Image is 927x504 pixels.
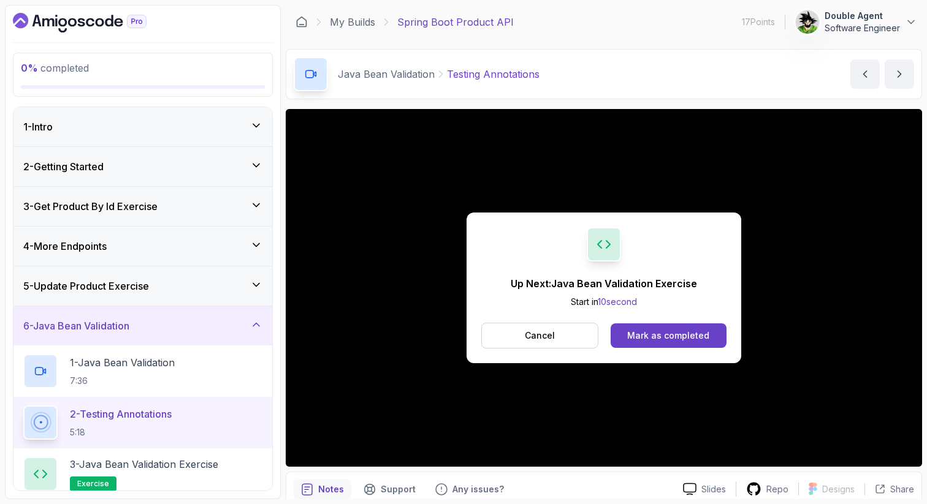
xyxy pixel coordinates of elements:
button: previous content [850,59,880,89]
button: Feedback button [428,480,511,499]
button: Mark as completed [611,323,727,348]
div: Mark as completed [627,329,709,342]
p: 3 - Java Bean Validation Exercise [70,457,218,472]
button: 1-Java Bean Validation7:36 [23,354,262,388]
p: Software Engineer [825,22,900,34]
a: Dashboard [296,16,308,28]
p: Support [381,483,416,495]
a: My Builds [330,15,375,29]
button: 2-Testing Annotations5:18 [23,405,262,440]
p: 5:18 [70,426,172,438]
p: 7:36 [70,375,175,387]
p: Notes [318,483,344,495]
h3: 6 - Java Bean Validation [23,318,129,333]
button: 1-Intro [13,107,272,146]
p: 2 - Testing Annotations [70,407,172,421]
button: Cancel [481,323,598,348]
p: Repo [766,483,788,495]
p: Cancel [525,329,555,342]
button: next content [885,59,914,89]
h3: 4 - More Endpoints [23,239,107,254]
p: Share [890,483,914,495]
button: 4-More Endpoints [13,227,272,266]
span: 0 % [21,62,38,74]
p: Spring Boot Product API [397,15,514,29]
p: 1 - Java Bean Validation [70,355,175,370]
p: Up Next: Java Bean Validation Exercise [511,276,697,291]
button: 6-Java Bean Validation [13,306,272,345]
p: Designs [822,483,855,495]
h3: 1 - Intro [23,119,53,134]
button: 3-Java Bean Validation Exerciseexercise [23,457,262,491]
p: Java Bean Validation [338,67,435,81]
p: Testing Annotations [447,67,540,81]
button: 2-Getting Started [13,147,272,186]
button: 3-Get Product By Id Exercise [13,187,272,226]
button: Support button [356,480,423,499]
p: 17 Points [742,16,775,28]
span: completed [21,62,89,74]
button: 5-Update Product Exercise [13,266,272,306]
p: Any issues? [452,483,504,495]
h3: 3 - Get Product By Id Exercise [23,199,158,214]
button: Share [864,483,914,495]
img: user profile image [796,10,819,34]
p: Double Agent [825,10,900,22]
button: notes button [294,480,351,499]
p: Slides [701,483,726,495]
h3: 2 - Getting Started [23,159,104,174]
iframe: 2 - Testing Annotations [286,109,922,467]
a: Slides [673,483,736,495]
a: Repo [736,481,798,497]
a: Dashboard [13,13,175,32]
span: exercise [77,479,109,489]
h3: 5 - Update Product Exercise [23,279,149,293]
p: Start in [511,296,697,308]
span: 10 second [598,296,637,307]
button: user profile imageDouble AgentSoftware Engineer [795,10,917,34]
